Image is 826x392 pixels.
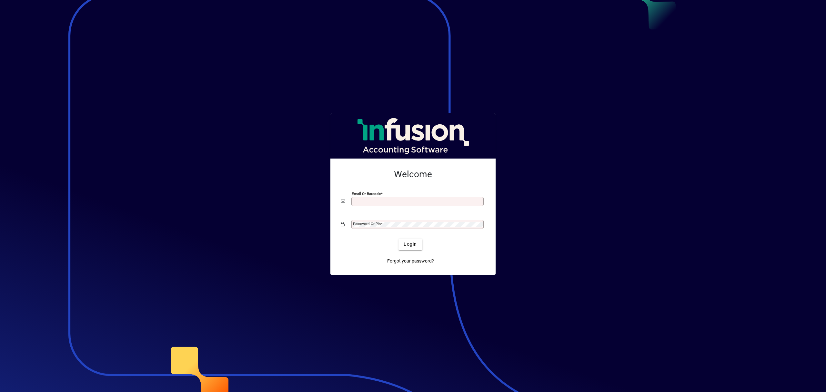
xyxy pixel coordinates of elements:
mat-label: Email or Barcode [352,191,381,196]
mat-label: Password or Pin [353,222,381,226]
h2: Welcome [341,169,485,180]
span: Login [404,241,417,248]
a: Forgot your password? [385,255,437,267]
span: Forgot your password? [387,258,434,264]
button: Login [398,239,422,250]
